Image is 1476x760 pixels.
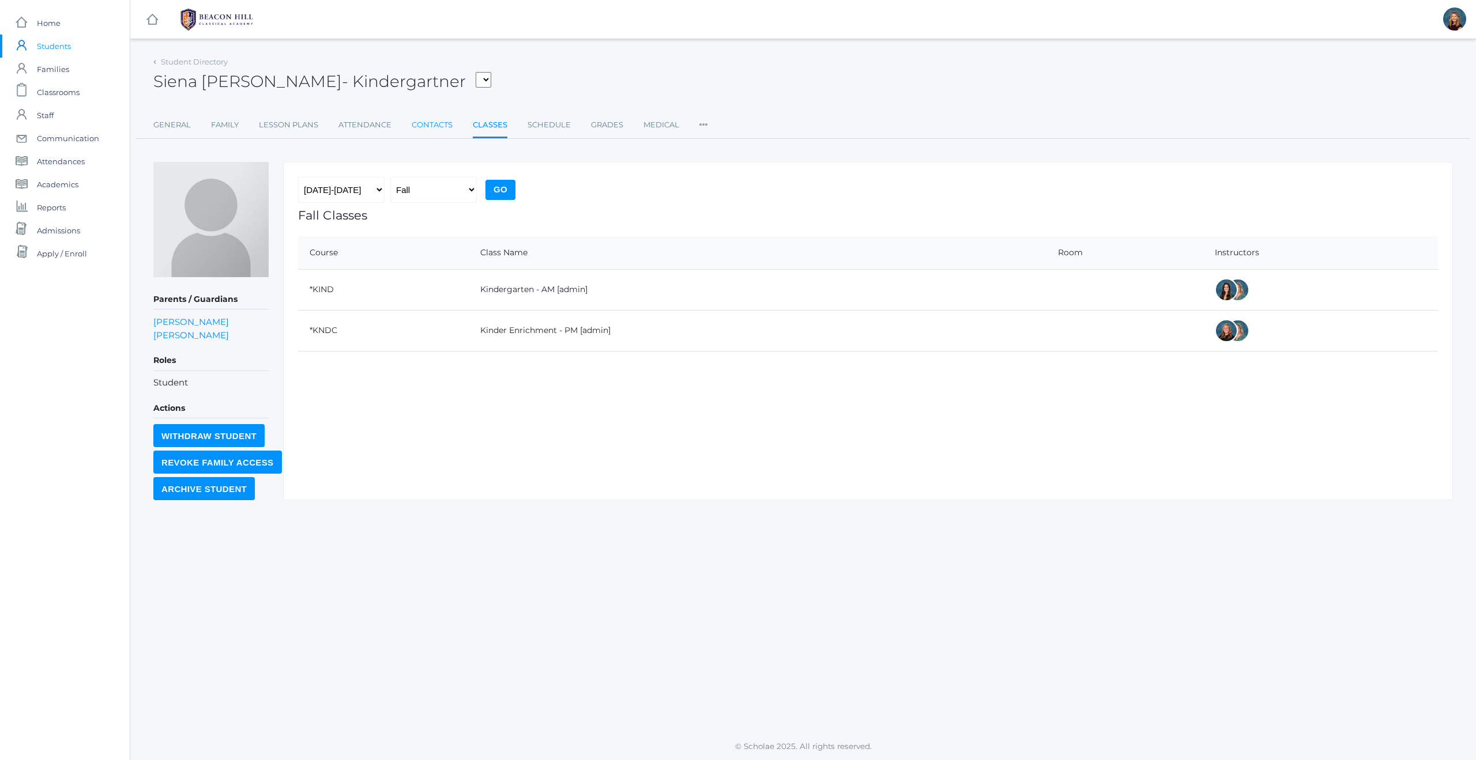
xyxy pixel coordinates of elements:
[469,236,1046,270] th: Class Name
[557,284,588,294] a: [admin]
[473,114,507,138] a: Classes
[298,209,1438,222] h1: Fall Classes
[591,114,623,137] a: Grades
[153,351,269,370] h5: Roles
[37,219,80,242] span: Admissions
[1443,7,1466,31] div: Lindsay Leeds
[153,114,191,137] a: General
[1215,278,1238,301] div: Jordyn Dewey
[153,73,491,90] h2: Siena [PERSON_NAME]
[37,196,66,219] span: Reports
[37,81,80,104] span: Classrooms
[37,58,69,81] span: Families
[153,477,255,500] input: Archive Student
[485,180,515,200] input: Go
[1226,278,1249,301] div: Maureen Doyle
[480,284,555,294] a: Kindergarten - AM
[259,114,318,137] a: Lesson Plans
[37,242,87,265] span: Apply / Enroll
[37,35,71,58] span: Students
[298,236,469,270] th: Course
[1215,319,1238,342] div: Nicole Dean
[130,740,1476,752] p: © Scholae 2025. All rights reserved.
[580,325,611,335] a: [admin]
[480,325,578,335] a: Kinder Enrichment - PM
[1203,236,1438,270] th: Instructors
[37,104,54,127] span: Staff
[153,424,265,447] input: Withdraw Student
[310,284,334,294] a: *KIND
[37,127,99,150] span: Communication
[37,12,61,35] span: Home
[211,114,239,137] a: Family
[1226,319,1249,342] div: Maureen Doyle
[1046,236,1203,270] th: Room
[161,57,228,66] a: Student Directory
[643,114,679,137] a: Medical
[37,173,78,196] span: Academics
[37,150,85,173] span: Attendances
[338,114,391,137] a: Attendance
[153,451,282,474] input: Revoke Family Access
[153,315,229,328] a: [PERSON_NAME]
[528,114,571,137] a: Schedule
[153,328,229,342] a: [PERSON_NAME]
[174,5,260,34] img: BHCALogos-05-308ed15e86a5a0abce9b8dd61676a3503ac9727e845dece92d48e8588c001991.png
[153,376,269,390] li: Student
[412,114,453,137] a: Contacts
[153,399,269,418] h5: Actions
[153,162,269,277] img: Siena Mikhail
[342,71,466,91] span: - Kindergartner
[310,325,337,335] a: *KNDC
[153,290,269,309] h5: Parents / Guardians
